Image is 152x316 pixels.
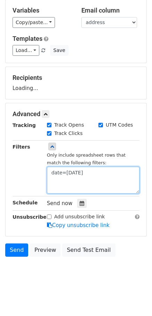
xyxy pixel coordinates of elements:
strong: Tracking [13,122,36,128]
a: Copy unsubscribe link [47,222,110,228]
label: Track Opens [54,121,84,129]
label: Track Clicks [54,130,83,137]
strong: Filters [13,144,30,150]
a: Load... [13,45,39,56]
a: Send [5,243,28,257]
small: Only include spreadsheet rows that match the following filters: [47,152,126,166]
a: Send Test Email [62,243,115,257]
strong: Unsubscribe [13,214,47,220]
label: UTM Codes [106,121,133,129]
button: Save [50,45,68,56]
strong: Schedule [13,200,38,205]
h5: Advanced [13,110,139,118]
a: Copy/paste... [13,17,55,28]
div: 聊天小组件 [117,283,152,316]
h5: Email column [81,7,140,14]
div: Loading... [13,74,139,92]
h5: Recipients [13,74,139,82]
a: Templates [13,35,42,42]
label: Add unsubscribe link [54,213,105,220]
iframe: Chat Widget [117,283,152,316]
a: Preview [30,243,61,257]
span: Send now [47,200,73,206]
h5: Variables [13,7,71,14]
